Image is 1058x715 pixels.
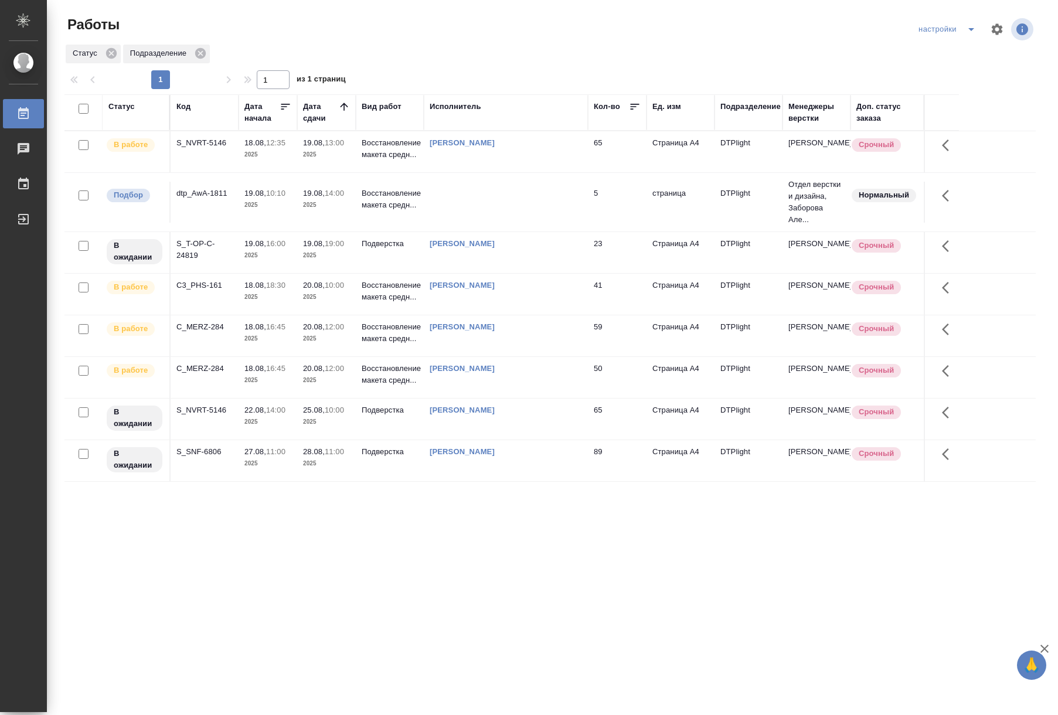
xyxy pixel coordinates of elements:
[788,363,845,374] p: [PERSON_NAME]
[303,250,350,261] p: 2025
[788,238,845,250] p: [PERSON_NAME]
[362,137,418,161] p: Восстановление макета средн...
[430,447,495,456] a: [PERSON_NAME]
[303,138,325,147] p: 19.08,
[244,291,291,303] p: 2025
[303,364,325,373] p: 20.08,
[935,182,963,210] button: Здесь прячутся важные кнопки
[647,182,715,223] td: страница
[244,101,280,124] div: Дата начала
[106,280,164,295] div: Исполнитель выполняет работу
[715,440,783,481] td: DTPlight
[176,363,233,374] div: C_MERZ-284
[244,189,266,198] p: 19.08,
[297,72,346,89] span: из 1 страниц
[325,189,344,198] p: 14:00
[325,138,344,147] p: 13:00
[64,15,120,34] span: Работы
[244,281,266,290] p: 18.08,
[935,232,963,260] button: Здесь прячутся важные кнопки
[715,315,783,356] td: DTPlight
[935,440,963,468] button: Здесь прячутся важные кнопки
[715,232,783,273] td: DTPlight
[1017,651,1046,680] button: 🙏
[303,281,325,290] p: 20.08,
[176,238,233,261] div: S_T-OP-C-24819
[244,199,291,211] p: 2025
[106,137,164,153] div: Исполнитель выполняет работу
[106,321,164,337] div: Исполнитель выполняет работу
[720,101,781,113] div: Подразделение
[114,139,148,151] p: В работе
[856,101,918,124] div: Доп. статус заказа
[588,357,647,398] td: 50
[73,47,101,59] p: Статус
[114,240,155,263] p: В ожидании
[244,458,291,469] p: 2025
[303,447,325,456] p: 28.08,
[715,131,783,172] td: DTPlight
[788,321,845,333] p: [PERSON_NAME]
[176,137,233,149] div: S_NVRT-5146
[715,274,783,315] td: DTPlight
[244,333,291,345] p: 2025
[244,447,266,456] p: 27.08,
[325,239,344,248] p: 19:00
[715,357,783,398] td: DTPlight
[303,374,350,386] p: 2025
[362,321,418,345] p: Восстановление макета средн...
[303,406,325,414] p: 25.08,
[647,131,715,172] td: Страница А4
[266,447,285,456] p: 11:00
[788,280,845,291] p: [PERSON_NAME]
[244,322,266,331] p: 18.08,
[430,138,495,147] a: [PERSON_NAME]
[647,440,715,481] td: Страница А4
[244,406,266,414] p: 22.08,
[303,416,350,428] p: 2025
[114,406,155,430] p: В ожидании
[266,138,285,147] p: 12:35
[935,399,963,427] button: Здесь прячутся важные кнопки
[303,291,350,303] p: 2025
[266,322,285,331] p: 16:45
[430,281,495,290] a: [PERSON_NAME]
[715,182,783,223] td: DTPlight
[106,238,164,265] div: Исполнитель назначен, приступать к работе пока рано
[325,447,344,456] p: 11:00
[244,416,291,428] p: 2025
[176,280,233,291] div: C3_PHS-161
[362,446,418,458] p: Подверстка
[244,239,266,248] p: 19.08,
[362,280,418,303] p: Восстановление макета средн...
[983,15,1011,43] span: Настроить таблицу
[788,179,845,226] p: Отдел верстки и дизайна, Заборова Але...
[303,333,350,345] p: 2025
[303,149,350,161] p: 2025
[362,363,418,386] p: Восстановление макета средн...
[303,458,350,469] p: 2025
[114,281,148,293] p: В работе
[176,188,233,199] div: dtp_AwA-1811
[647,357,715,398] td: Страница А4
[588,274,647,315] td: 41
[362,238,418,250] p: Подверстка
[176,404,233,416] div: S_NVRT-5146
[66,45,121,63] div: Статус
[303,199,350,211] p: 2025
[244,374,291,386] p: 2025
[362,404,418,416] p: Подверстка
[859,323,894,335] p: Срочный
[430,364,495,373] a: [PERSON_NAME]
[935,357,963,385] button: Здесь прячутся важные кнопки
[266,281,285,290] p: 18:30
[176,446,233,458] div: S_SNF-6806
[325,281,344,290] p: 10:00
[244,138,266,147] p: 18.08,
[1022,653,1042,677] span: 🙏
[266,406,285,414] p: 14:00
[303,322,325,331] p: 20.08,
[325,406,344,414] p: 10:00
[916,20,983,39] div: split button
[935,315,963,343] button: Здесь прячутся важные кнопки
